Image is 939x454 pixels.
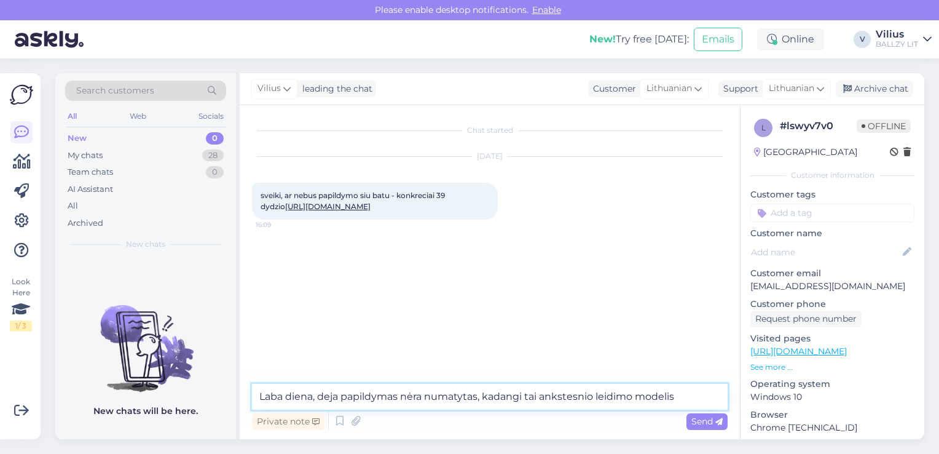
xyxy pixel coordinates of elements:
[297,82,372,95] div: leading the chat
[196,108,226,124] div: Socials
[68,200,78,212] div: All
[206,132,224,145] div: 0
[10,83,33,106] img: Askly Logo
[589,32,689,47] div: Try free [DATE]:
[65,108,79,124] div: All
[93,405,198,418] p: New chats will be here.
[757,28,824,50] div: Online
[857,119,911,133] span: Offline
[750,311,862,327] div: Request phone number
[261,191,447,211] span: sveiki, ar nebus papildymo siu batu - konkreciai 39 dydzio
[750,188,914,201] p: Customer tags
[750,204,914,222] input: Add a tag
[252,384,728,410] textarea: Laba diena, deja papildymas nėra numatytas, kadangi tai ankstesnio leidimo modeli
[750,298,914,311] p: Customer phone
[68,183,113,196] div: AI Assistant
[750,362,914,373] p: See more ...
[206,166,224,178] div: 0
[751,245,900,259] input: Add name
[750,280,914,293] p: [EMAIL_ADDRESS][DOMAIN_NAME]
[256,220,302,229] span: 16:09
[588,82,636,95] div: Customer
[252,125,728,136] div: Chat started
[691,416,723,427] span: Send
[876,30,932,49] a: ViliusBALLZY LIT
[718,82,758,95] div: Support
[876,39,918,49] div: BALLZY LIT
[750,267,914,280] p: Customer email
[876,30,918,39] div: Vilius
[589,33,616,45] b: New!
[761,123,766,132] span: l
[750,227,914,240] p: Customer name
[68,166,113,178] div: Team chats
[68,217,103,229] div: Archived
[750,332,914,345] p: Visited pages
[750,421,914,434] p: Chrome [TECHNICAL_ID]
[769,82,814,95] span: Lithuanian
[750,408,914,421] p: Browser
[750,378,914,391] p: Operating system
[750,170,914,181] div: Customer information
[694,28,742,51] button: Emails
[750,346,847,357] a: [URL][DOMAIN_NAME]
[68,149,103,162] div: My chats
[10,321,32,332] div: 1 / 3
[127,108,149,124] div: Web
[55,283,236,394] img: No chats
[10,276,32,332] div: Look Here
[836,81,913,97] div: Archive chat
[854,31,871,48] div: V
[252,413,324,430] div: Private note
[252,151,728,162] div: [DATE]
[646,82,692,95] span: Lithuanian
[780,119,857,133] div: # lswyv7v0
[754,146,857,159] div: [GEOGRAPHIC_DATA]
[750,391,914,404] p: Windows 10
[202,149,224,162] div: 28
[285,202,371,211] a: [URL][DOMAIN_NAME]
[76,84,154,97] span: Search customers
[528,4,565,15] span: Enable
[257,82,281,95] span: Vilius
[126,239,165,250] span: New chats
[68,132,87,145] div: New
